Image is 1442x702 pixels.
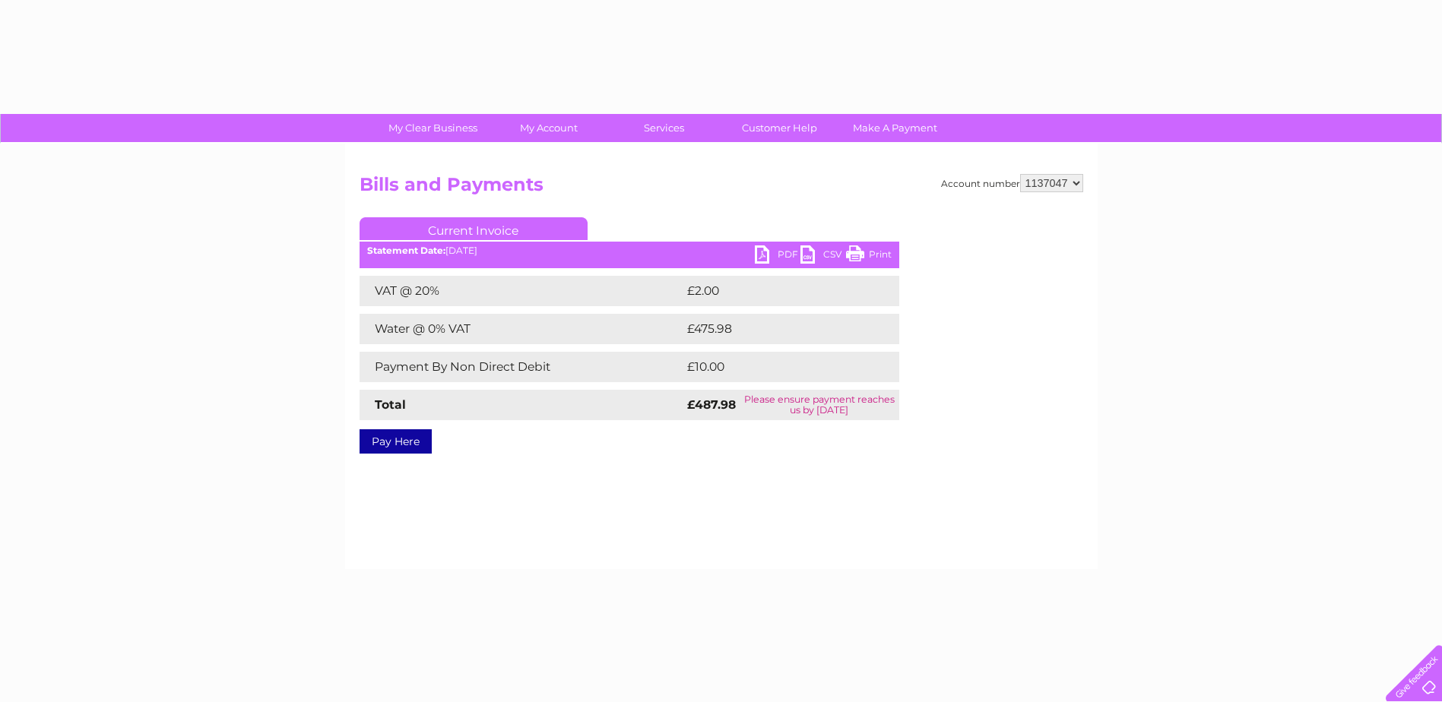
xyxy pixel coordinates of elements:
[360,217,588,240] a: Current Invoice
[683,276,864,306] td: £2.00
[360,314,683,344] td: Water @ 0% VAT
[486,114,611,142] a: My Account
[683,314,872,344] td: £475.98
[360,352,683,382] td: Payment By Non Direct Debit
[755,245,800,267] a: PDF
[360,276,683,306] td: VAT @ 20%
[941,174,1083,192] div: Account number
[740,390,898,420] td: Please ensure payment reaches us by [DATE]
[360,174,1083,203] h2: Bills and Payments
[683,352,868,382] td: £10.00
[717,114,842,142] a: Customer Help
[370,114,496,142] a: My Clear Business
[360,245,899,256] div: [DATE]
[832,114,958,142] a: Make A Payment
[375,397,406,412] strong: Total
[846,245,892,267] a: Print
[687,397,736,412] strong: £487.98
[800,245,846,267] a: CSV
[367,245,445,256] b: Statement Date:
[601,114,727,142] a: Services
[360,429,432,454] a: Pay Here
